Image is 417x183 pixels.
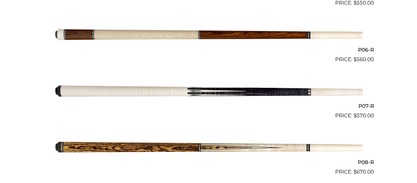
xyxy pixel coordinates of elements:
[43,101,374,112] h2: P07-R
[354,56,374,62] bdi: 560.00
[354,56,357,62] span: $
[354,169,357,175] span: $
[354,112,357,119] span: $
[43,9,374,63] a: P06-R $560.00
[43,122,374,176] a: P08-R $670.00
[54,9,363,61] img: P06-R
[54,122,363,174] img: P08-R
[354,112,374,119] bdi: 570.00
[354,169,374,175] bdi: 670.00
[43,66,374,120] a: P07-R $570.00
[43,44,374,55] h2: P06-R
[54,66,363,117] img: P07-R
[43,157,374,168] h2: P08-R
